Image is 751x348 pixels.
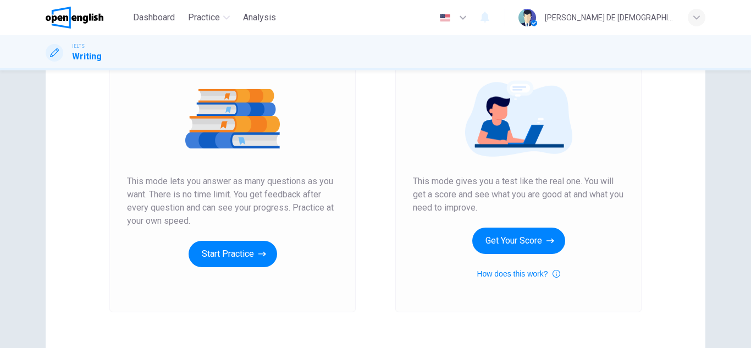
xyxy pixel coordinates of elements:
button: Dashboard [129,8,179,27]
button: Analysis [239,8,280,27]
button: How does this work? [477,267,560,280]
button: Get Your Score [472,228,565,254]
a: OpenEnglish logo [46,7,129,29]
button: Practice [184,8,234,27]
img: Profile picture [518,9,536,26]
span: Practice [188,11,220,24]
span: This mode lets you answer as many questions as you want. There is no time limit. You get feedback... [127,175,338,228]
h1: Writing [72,50,102,63]
span: Dashboard [133,11,175,24]
span: Analysis [243,11,276,24]
button: Start Practice [189,241,277,267]
div: [PERSON_NAME] DE [DEMOGRAPHIC_DATA][PERSON_NAME] [545,11,675,24]
span: IELTS [72,42,85,50]
img: en [438,14,452,22]
span: This mode gives you a test like the real one. You will get a score and see what you are good at a... [413,175,624,214]
img: OpenEnglish logo [46,7,103,29]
